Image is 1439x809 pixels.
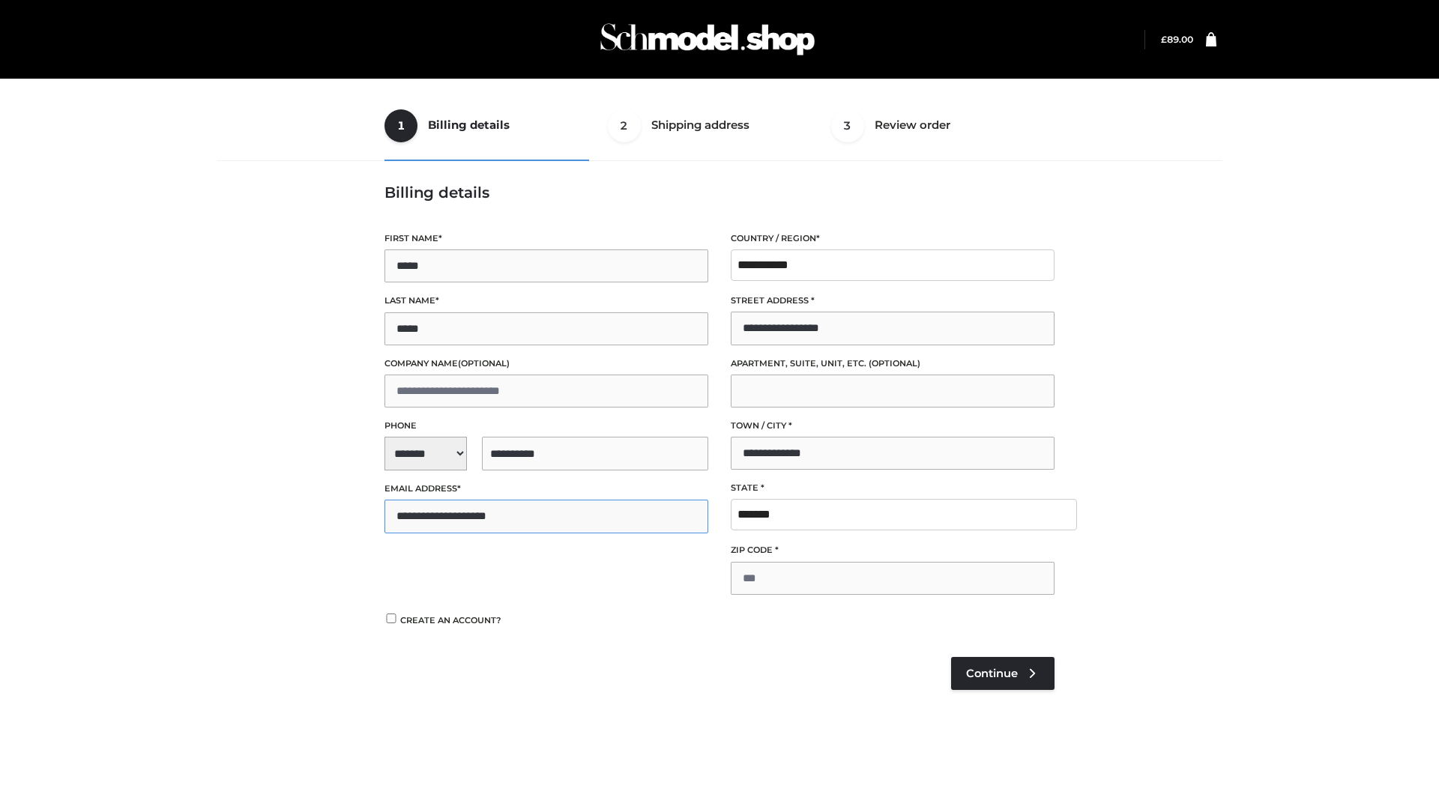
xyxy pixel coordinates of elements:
input: Create an account? [384,613,398,623]
a: £89.00 [1161,34,1193,45]
span: £ [1161,34,1167,45]
a: Continue [951,657,1055,690]
label: State [731,481,1055,495]
span: Create an account? [400,615,501,625]
label: ZIP Code [731,543,1055,557]
label: Last name [384,294,708,308]
label: Country / Region [731,231,1055,246]
label: Company name [384,357,708,371]
span: (optional) [458,358,510,369]
label: Phone [384,419,708,433]
span: (optional) [869,358,920,369]
span: Continue [966,667,1018,680]
label: Apartment, suite, unit, etc. [731,357,1055,371]
bdi: 89.00 [1161,34,1193,45]
label: First name [384,231,708,246]
img: Schmodel Admin 964 [595,10,820,69]
label: Town / City [731,419,1055,433]
label: Email address [384,482,708,496]
label: Street address [731,294,1055,308]
h3: Billing details [384,184,1055,202]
